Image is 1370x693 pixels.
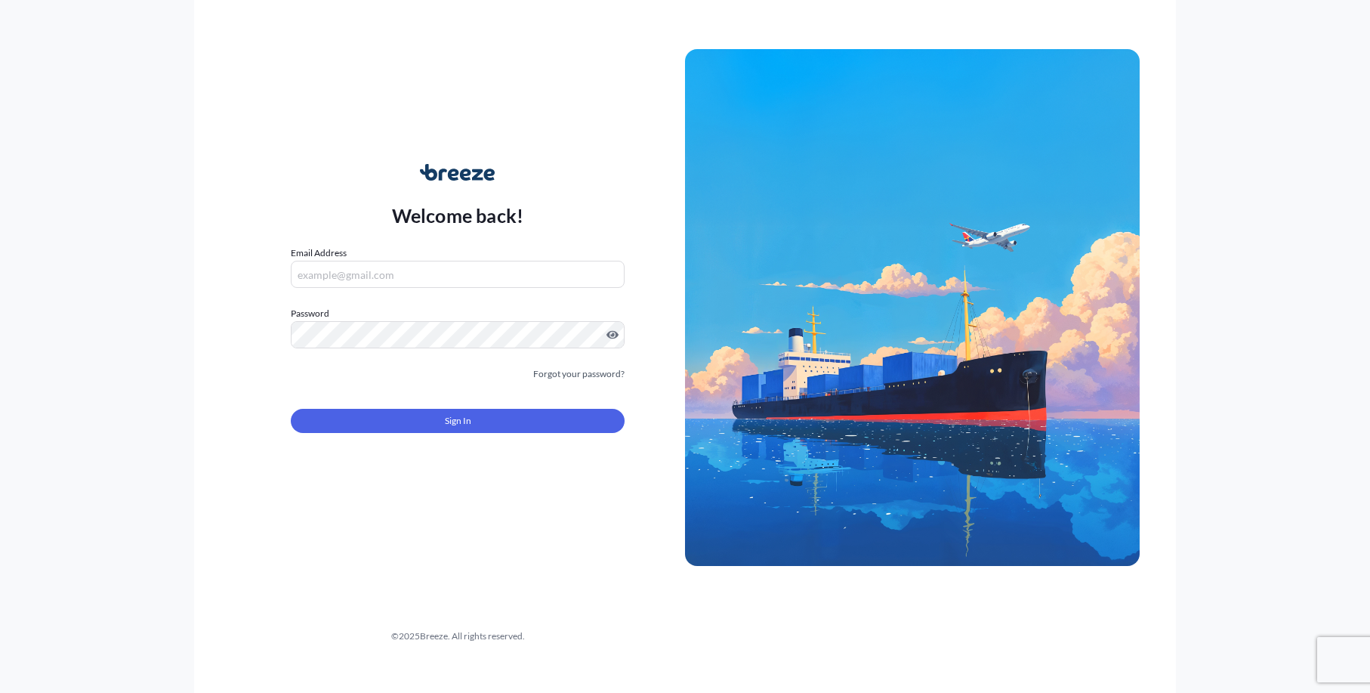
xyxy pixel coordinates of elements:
[291,306,625,321] label: Password
[533,367,625,382] a: Forgot your password?
[606,329,619,341] button: Show password
[685,49,1140,566] img: Ship illustration
[392,203,524,227] p: Welcome back!
[230,629,685,644] div: © 2025 Breeze. All rights reserved.
[291,246,347,261] label: Email Address
[445,413,471,428] span: Sign In
[291,409,625,433] button: Sign In
[291,261,625,288] input: example@gmail.com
